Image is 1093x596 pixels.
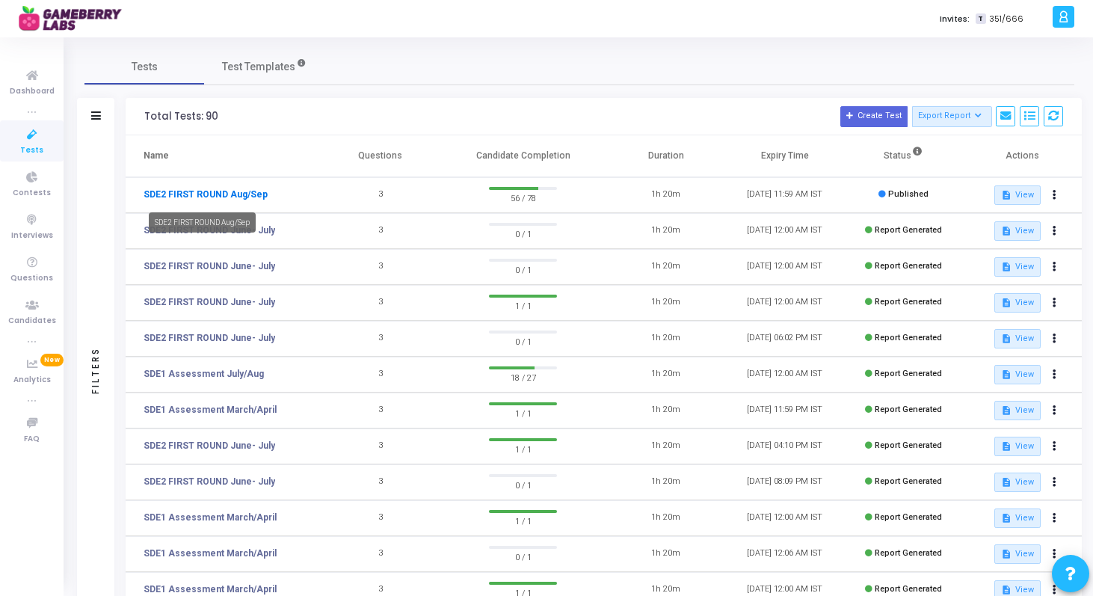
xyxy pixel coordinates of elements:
th: Actions [963,135,1082,177]
td: [DATE] 12:00 AM IST [725,357,844,393]
td: 1h 20m [606,213,725,249]
mat-icon: description [1001,262,1012,272]
td: 1h 20m [606,249,725,285]
button: View [994,365,1040,384]
span: 351/666 [989,13,1023,25]
mat-icon: description [1001,441,1012,452]
td: [DATE] 12:06 AM IST [725,536,844,572]
td: 3 [321,285,440,321]
button: Create Test [840,106,908,127]
button: View [994,401,1040,420]
mat-icon: description [1001,298,1012,308]
a: SDE2 FIRST ROUND June- July [144,475,275,488]
span: T [976,13,985,25]
td: 3 [321,249,440,285]
a: SDE1 Assessment March/April [144,547,277,560]
div: SDE2 FIRST ROUND Aug/Sep [149,212,256,233]
button: View [994,544,1040,564]
td: 1h 20m [606,393,725,428]
span: New [40,354,64,366]
td: [DATE] 11:59 AM IST [725,177,844,213]
span: 0 / 1 [489,262,557,277]
td: 1h 20m [606,321,725,357]
span: Interviews [11,230,53,242]
span: 0 / 1 [489,477,557,492]
a: SDE2 FIRST ROUND Aug/Sep [144,188,268,201]
th: Candidate Completion [440,135,606,177]
span: Report Generated [875,440,942,450]
td: 3 [321,321,440,357]
button: View [994,329,1040,348]
td: [DATE] 11:59 PM IST [725,393,844,428]
button: View [994,185,1040,205]
span: Report Generated [875,369,942,378]
button: View [994,221,1040,241]
a: SDE2 FIRST ROUND June- July [144,439,275,452]
td: [DATE] 12:00 AM IST [725,285,844,321]
label: Invites: [940,13,970,25]
a: SDE1 Assessment July/Aug [144,367,264,381]
span: 1 / 1 [489,405,557,420]
th: Status [844,135,963,177]
th: Duration [606,135,725,177]
img: logo [19,4,131,34]
a: SDE1 Assessment March/April [144,403,277,417]
span: 0 / 1 [489,226,557,241]
span: Report Generated [875,548,942,558]
button: View [994,257,1040,277]
span: Contests [13,187,51,200]
td: 3 [321,500,440,536]
span: Report Generated [875,261,942,271]
td: 1h 20m [606,536,725,572]
span: 0 / 1 [489,334,557,348]
span: 18 / 27 [489,369,557,384]
button: View [994,437,1040,456]
span: FAQ [24,433,40,446]
td: 3 [321,357,440,393]
span: Report Generated [875,297,942,307]
td: 3 [321,213,440,249]
span: 1 / 1 [489,513,557,528]
a: SDE2 FIRST ROUND June- July [144,331,275,345]
td: 1h 20m [606,464,725,500]
a: SDE1 Assessment March/April [144,511,277,524]
span: Report Generated [875,405,942,414]
span: Tests [20,144,43,157]
td: 3 [321,393,440,428]
span: Report Generated [875,225,942,235]
td: [DATE] 06:02 PM IST [725,321,844,357]
mat-icon: description [1001,477,1012,488]
mat-icon: description [1001,549,1012,559]
td: 1h 20m [606,357,725,393]
span: Test Templates [222,59,295,75]
button: View [994,473,1040,492]
mat-icon: description [1001,334,1012,344]
button: View [994,509,1040,528]
span: 1 / 1 [489,298,557,313]
span: Report Generated [875,512,942,522]
div: Total Tests: 90 [144,111,218,123]
td: [DATE] 12:00 AM IST [725,500,844,536]
a: SDE2 FIRST ROUND June- July [144,259,275,273]
span: Candidates [8,315,56,328]
td: [DATE] 12:00 AM IST [725,249,844,285]
td: 1h 20m [606,500,725,536]
span: 56 / 78 [489,190,557,205]
td: 1h 20m [606,177,725,213]
a: SDE1 Assessment March/April [144,583,277,596]
span: Published [888,189,929,199]
mat-icon: description [1001,513,1012,523]
mat-icon: description [1001,190,1012,200]
span: Report Generated [875,333,942,342]
span: Questions [10,272,53,285]
td: [DATE] 12:00 AM IST [725,213,844,249]
td: [DATE] 08:09 PM IST [725,464,844,500]
span: Analytics [13,374,51,387]
mat-icon: description [1001,585,1012,595]
span: Dashboard [10,85,55,98]
td: 3 [321,428,440,464]
th: Name [126,135,321,177]
div: Filters [89,288,102,452]
th: Questions [321,135,440,177]
mat-icon: description [1001,405,1012,416]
